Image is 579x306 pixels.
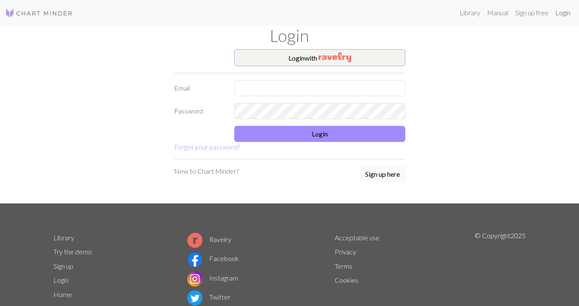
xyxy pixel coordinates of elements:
[187,271,202,287] img: Instagram logo
[187,293,230,301] a: Twitter
[360,166,405,183] a: Sign up here
[53,276,69,284] a: Login
[552,4,574,21] a: Login
[187,290,202,306] img: Twitter logo
[187,274,238,282] a: Instagram
[174,143,240,151] a: Forgot your password?
[5,8,73,18] img: Logo
[456,4,484,21] a: Library
[187,252,202,267] img: Facebook logo
[53,248,92,256] a: Try the demo
[187,233,202,248] img: Ravelry logo
[335,276,358,284] a: Cookies
[174,166,239,176] p: New to Chart Minder?
[484,4,512,21] a: Manual
[53,234,74,242] a: Library
[234,126,405,142] button: Login
[48,25,531,46] h1: Login
[335,234,380,242] a: Acceptable use
[187,254,239,262] a: Facebook
[512,4,552,21] a: Sign up free
[187,235,231,243] a: Ravelry
[53,262,73,270] a: Sign up
[53,290,72,298] a: Home
[234,49,405,66] button: Loginwith
[169,103,230,119] label: Password
[335,248,356,256] a: Privacy
[360,166,405,182] button: Sign up here
[319,52,351,62] img: Ravelry
[335,262,352,270] a: Terms
[169,80,230,96] label: Email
